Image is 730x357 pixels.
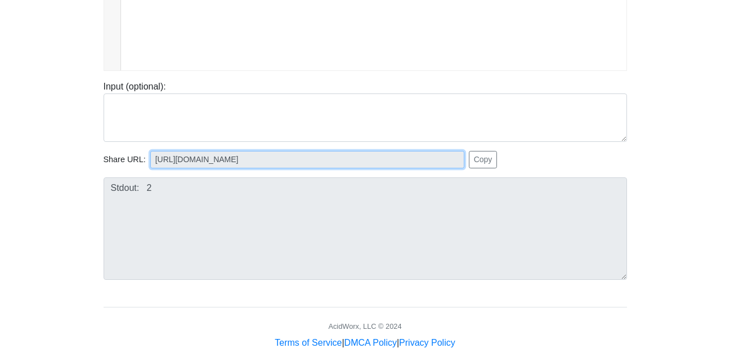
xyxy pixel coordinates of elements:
[104,154,146,166] span: Share URL:
[399,338,455,347] a: Privacy Policy
[150,151,464,168] input: No share available yet
[275,336,455,350] div: | |
[95,80,635,142] div: Input (optional):
[275,338,342,347] a: Terms of Service
[328,321,401,332] div: AcidWorx, LLC © 2024
[469,151,498,168] button: Copy
[344,338,397,347] a: DMCA Policy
